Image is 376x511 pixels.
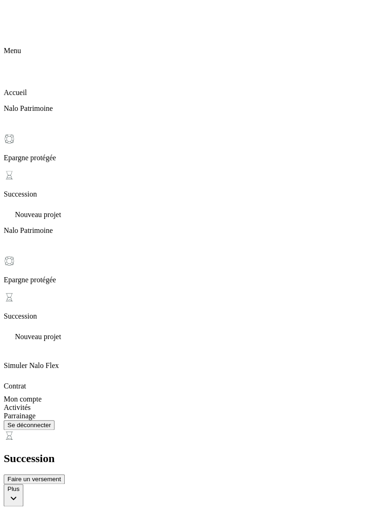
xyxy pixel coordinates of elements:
[4,395,41,403] span: Mon compte
[4,154,372,162] p: Epargne protégée
[4,328,372,341] div: Nouveau projet
[4,452,372,465] h2: Succession
[4,412,35,420] span: Parrainage
[4,474,65,484] button: Faire un versement
[4,68,372,97] div: Accueil
[4,226,372,235] p: Nalo Patrimoine
[4,206,372,219] div: Nouveau projet
[4,276,372,284] p: Epargne protégée
[7,422,51,429] div: Se déconnecter
[4,420,55,430] button: Se déconnecter
[4,190,372,198] p: Succession
[4,47,21,55] span: Menu
[4,361,372,370] p: Simuler Nalo Flex
[4,170,372,198] div: Succession
[4,341,372,370] div: Simuler Nalo Flex
[4,89,372,97] p: Accueil
[7,485,20,492] div: Plus
[15,333,61,341] span: Nouveau projet
[4,255,372,284] div: Epargne protégée
[4,133,372,162] div: Epargne protégée
[7,476,61,483] div: Faire un versement
[4,292,372,320] div: Succession
[4,382,26,390] span: Contrat
[4,403,31,411] span: Activités
[4,484,23,506] button: Plus
[4,104,372,113] p: Nalo Patrimoine
[15,211,61,218] span: Nouveau projet
[4,312,372,320] p: Succession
